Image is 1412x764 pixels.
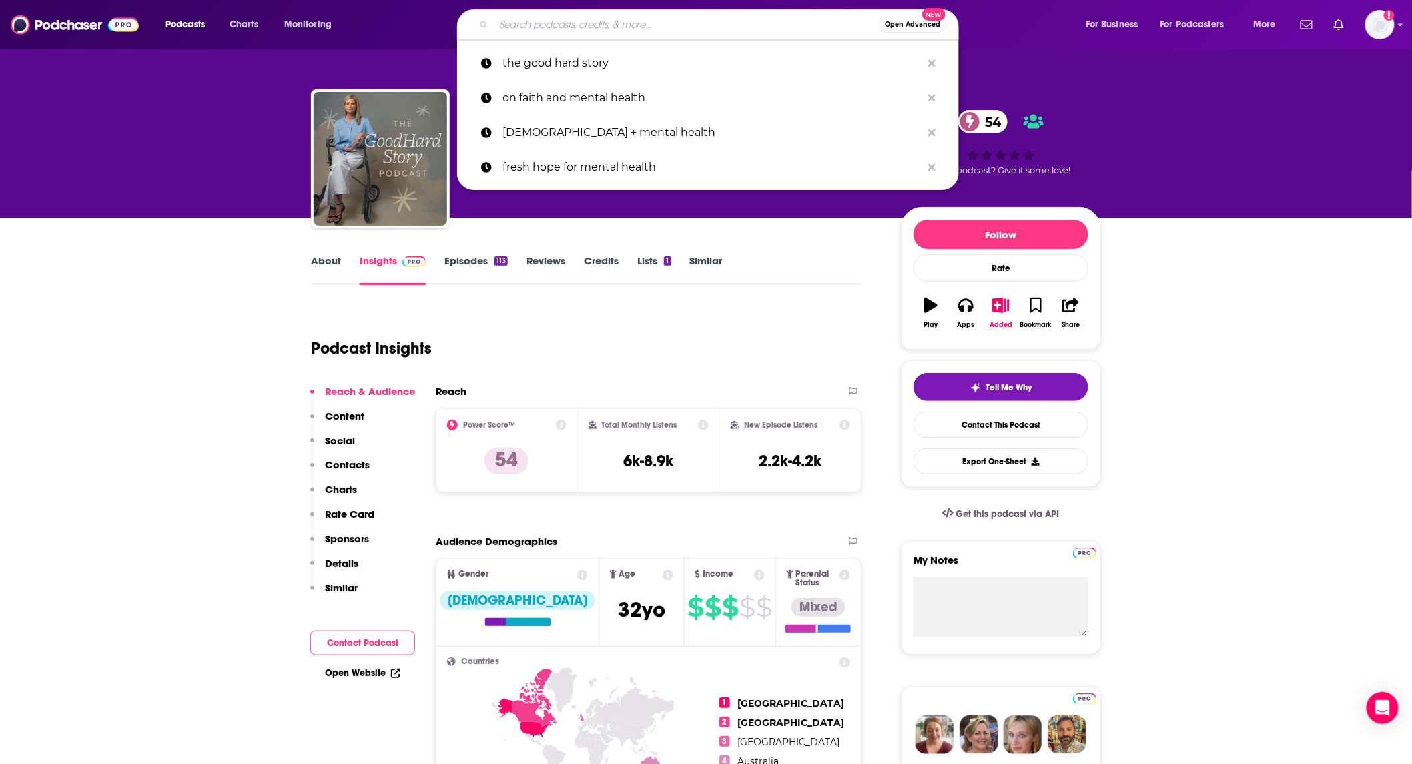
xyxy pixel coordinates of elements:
a: Episodes113 [444,254,508,285]
button: Rate Card [310,508,374,532]
a: Open Website [325,667,400,679]
button: Share [1054,289,1088,337]
div: 113 [494,256,508,266]
a: 54 [958,110,1008,133]
h2: Power Score™ [463,420,515,430]
button: Open AdvancedNew [879,17,946,33]
span: More [1253,15,1276,34]
p: Reach & Audience [325,385,415,398]
span: Gender [458,570,488,579]
p: Similar [325,581,358,594]
span: Age [619,570,636,579]
img: Barbara Profile [960,715,998,754]
button: Show profile menu [1365,10,1395,39]
span: [GEOGRAPHIC_DATA] [738,717,845,729]
span: $ [705,597,721,618]
a: fresh hope for mental health [457,150,959,185]
div: 54Good podcast? Give it some love! [901,101,1101,184]
button: open menu [1152,14,1244,35]
span: Tell Me Why [986,382,1032,393]
button: Contact Podcast [310,631,415,655]
span: 32 yo [618,597,665,623]
span: Good podcast? Give it some love! [931,165,1071,175]
input: Search podcasts, credits, & more... [494,14,879,35]
h3: 2.2k-4.2k [759,451,822,471]
span: $ [723,597,739,618]
p: Charts [325,483,357,496]
p: Contacts [325,458,370,471]
button: Similar [310,581,358,606]
button: Follow [914,220,1088,249]
a: About [311,254,341,285]
a: on faith and mental health [457,81,959,115]
button: Details [310,557,358,582]
h2: Audience Demographics [436,535,557,548]
button: Sponsors [310,532,369,557]
a: Lists1 [637,254,671,285]
a: InsightsPodchaser Pro [360,254,426,285]
div: Rate [914,254,1088,282]
img: Podchaser Pro [1073,693,1096,704]
div: Search podcasts, credits, & more... [470,9,972,40]
button: Content [310,410,364,434]
p: Details [325,557,358,570]
span: Charts [230,15,258,34]
div: Bookmark [1020,321,1052,329]
button: tell me why sparkleTell Me Why [914,373,1088,401]
a: Reviews [526,254,565,285]
img: Podchaser - Follow, Share and Rate Podcasts [11,12,139,37]
span: $ [688,597,704,618]
span: Logged in as eerdmans [1365,10,1395,39]
p: 54 [484,448,528,474]
a: Pro website [1073,546,1096,558]
h2: New Episode Listens [744,420,817,430]
span: Parental Status [796,570,837,587]
span: 2 [719,717,730,727]
p: Content [325,410,364,422]
button: Apps [948,289,983,337]
button: Added [984,289,1018,337]
span: Countries [461,657,499,666]
a: Charts [221,14,266,35]
p: Social [325,434,355,447]
img: User Profile [1365,10,1395,39]
button: Export One-Sheet [914,448,1088,474]
h1: Podcast Insights [311,338,432,358]
div: Open Intercom Messenger [1367,692,1399,724]
span: Get this podcast via API [956,508,1060,520]
button: Bookmark [1018,289,1053,337]
img: tell me why sparkle [970,382,981,393]
button: Contacts [310,458,370,483]
button: open menu [156,14,222,35]
p: Sponsors [325,532,369,545]
span: For Business [1086,15,1138,34]
span: $ [740,597,755,618]
span: [GEOGRAPHIC_DATA] [738,697,845,709]
a: Similar [690,254,723,285]
span: For Podcasters [1160,15,1224,34]
a: Contact This Podcast [914,412,1088,438]
svg: Add a profile image [1384,10,1395,21]
span: $ [757,597,772,618]
img: Sydney Profile [916,715,954,754]
span: Monitoring [284,15,332,34]
a: Show notifications dropdown [1329,13,1349,36]
span: [GEOGRAPHIC_DATA] [738,736,840,748]
a: Show notifications dropdown [1295,13,1318,36]
a: Credits [584,254,619,285]
p: the good hard story [502,46,922,81]
button: Play [914,289,948,337]
div: [DEMOGRAPHIC_DATA] [440,591,595,610]
a: Pro website [1073,691,1096,704]
span: Income [703,570,733,579]
div: 1 [664,256,671,266]
img: Podchaser Pro [402,256,426,267]
h2: Total Monthly Listens [602,420,677,430]
h3: 6k-8.9k [623,451,673,471]
span: 3 [719,736,730,747]
div: Added [990,321,1012,329]
img: The GoodHard Story Podcast [314,92,447,226]
a: [DEMOGRAPHIC_DATA] + mental health [457,115,959,150]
